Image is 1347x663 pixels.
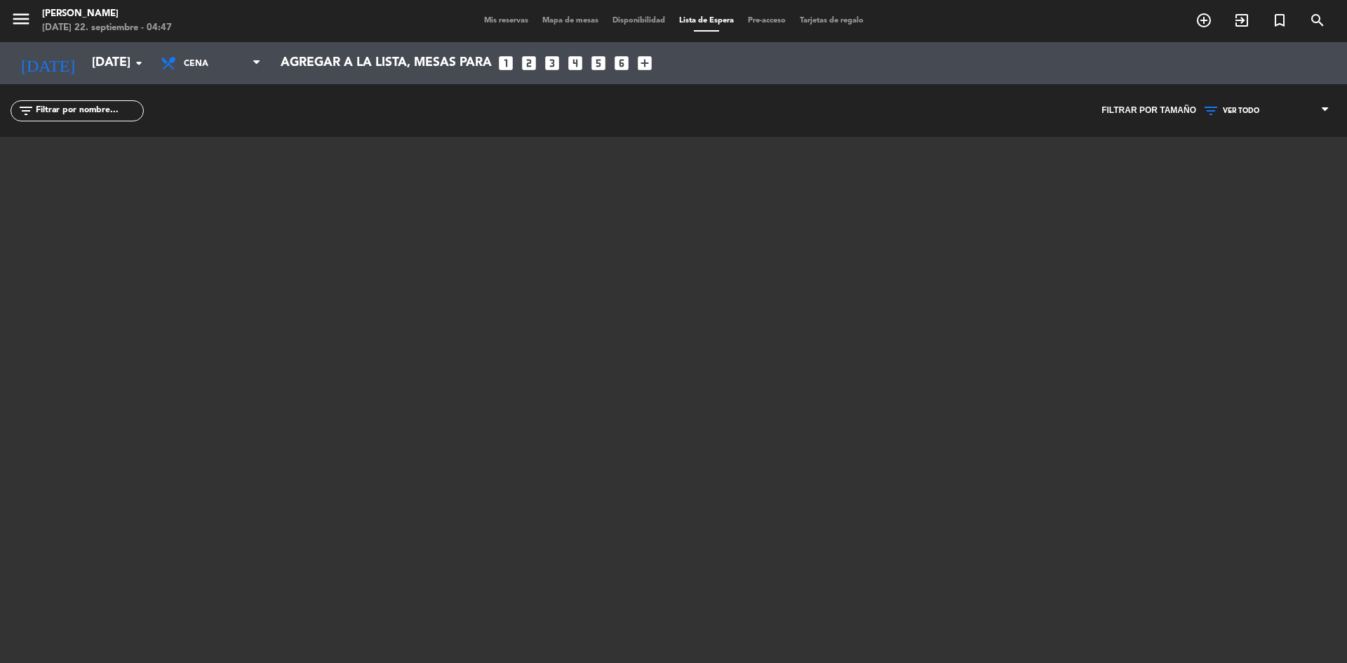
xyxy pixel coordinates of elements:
[18,102,34,119] i: filter_list
[184,51,250,77] span: Cena
[1101,104,1196,118] span: Filtrar por tamaño
[589,54,608,72] i: looks_5
[34,103,143,119] input: Filtrar por nombre...
[535,17,605,25] span: Mapa de mesas
[605,17,672,25] span: Disponibilidad
[741,17,793,25] span: Pre-acceso
[1233,12,1250,29] i: exit_to_app
[42,21,172,35] div: [DATE] 22. septiembre - 04:47
[672,17,741,25] span: Lista de Espera
[1195,12,1212,29] i: add_circle_outline
[543,54,561,72] i: looks_3
[11,8,32,34] button: menu
[1223,107,1259,115] span: VER TODO
[566,54,584,72] i: looks_4
[793,17,871,25] span: Tarjetas de regalo
[11,8,32,29] i: menu
[612,54,631,72] i: looks_6
[1271,12,1288,29] i: turned_in_not
[42,7,172,21] div: [PERSON_NAME]
[477,17,535,25] span: Mis reservas
[636,54,654,72] i: add_box
[1309,12,1326,29] i: search
[497,54,515,72] i: looks_one
[130,55,147,72] i: arrow_drop_down
[281,56,492,70] span: Agregar a la lista, mesas para
[11,48,85,79] i: [DATE]
[520,54,538,72] i: looks_two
